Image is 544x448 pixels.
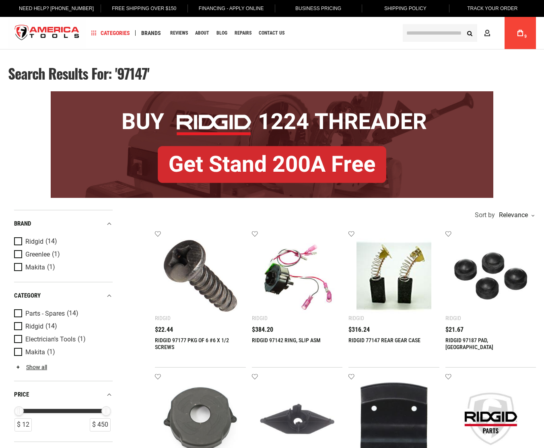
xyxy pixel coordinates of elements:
span: Ridgid [25,323,43,330]
span: (1) [47,264,55,271]
a: RIDGID 97187 PAD, [GEOGRAPHIC_DATA] [445,337,493,350]
a: RIDGID 97142 RING, SLIP ASM [252,337,321,343]
div: Ridgid [155,315,171,321]
div: Ridgid [348,315,364,321]
div: $ 12 [14,418,32,432]
span: Contact Us [259,31,284,35]
span: (1) [78,336,86,343]
span: Reviews [170,31,188,35]
span: Search results for: '97147' [8,63,149,84]
span: $22.44 [155,327,173,333]
span: 9 [524,34,527,39]
a: About [192,28,213,39]
span: Categories [91,30,130,36]
img: RIDGID 97187 PAD, DRUM [453,238,528,313]
a: Repairs [231,28,255,39]
div: Relevance [497,212,534,218]
a: store logo [8,18,86,48]
span: (1) [52,251,60,258]
span: (1) [47,349,55,356]
span: Shipping Policy [384,6,427,11]
span: $316.24 [348,327,370,333]
a: Reviews [167,28,192,39]
a: RIDGID 77147 REAR GEAR CASE [348,337,420,343]
a: Brands [138,28,165,39]
div: Product Filters [14,210,113,442]
span: Repairs [235,31,251,35]
a: Blog [213,28,231,39]
a: Greenlee (1) [14,250,111,259]
span: (14) [45,323,57,330]
a: RIDGID 97177 PKG OF 6 #6 X 1/2 SCREWS [155,337,229,350]
a: Contact Us [255,28,288,39]
a: Parts - Spares (14) [14,309,111,318]
span: $21.67 [445,327,464,333]
span: About [195,31,209,35]
span: Makita [25,349,45,356]
span: Parts - Spares [25,310,65,317]
img: BOGO: Buy RIDGID® 1224 Threader, Get Stand 200A Free! [51,91,493,198]
a: BOGO: Buy RIDGID® 1224 Threader, Get Stand 200A Free! [51,91,493,97]
span: (14) [67,310,78,317]
div: price [14,389,113,400]
div: $ 450 [90,418,111,432]
a: Electrician's Tools (1) [14,335,111,344]
img: RIDGID 77147 REAR GEAR CASE [356,238,431,313]
span: Ridgid [25,238,43,245]
a: 9 [513,17,528,49]
img: RIDGID 97177 PKG OF 6 #6 X 1/2 SCREWS [163,238,238,313]
a: Ridgid (14) [14,237,111,246]
a: Makita (1) [14,263,111,272]
div: Brand [14,218,113,229]
span: Greenlee [25,251,50,258]
span: (14) [45,238,57,245]
span: Blog [216,31,227,35]
span: Brands [141,30,161,36]
a: Show all [14,364,47,370]
button: Search [462,25,477,41]
div: category [14,290,113,301]
span: Electrician's Tools [25,336,76,343]
span: $384.20 [252,327,273,333]
a: Ridgid (14) [14,322,111,331]
div: Ridgid [252,315,268,321]
div: Ridgid [445,315,461,321]
img: America Tools [8,18,86,48]
img: RIDGID 97142 RING, SLIP ASM [260,238,335,313]
a: Makita (1) [14,348,111,357]
span: Sort by [475,212,495,218]
a: Categories [88,28,134,39]
span: Makita [25,264,45,271]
